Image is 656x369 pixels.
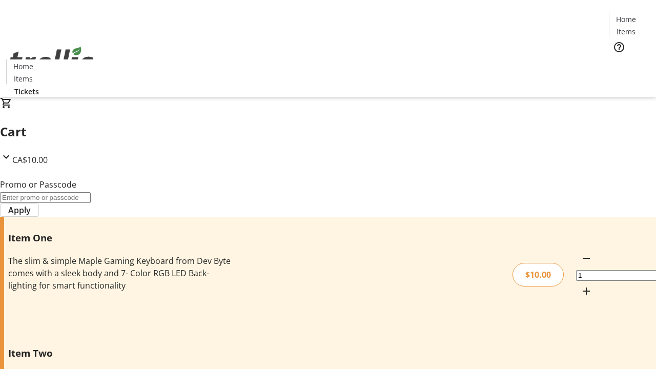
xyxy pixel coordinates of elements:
[512,263,564,286] div: $10.00
[8,255,232,292] div: The slim & simple Maple Gaming Keyboard from Dev Byte comes with a sleek body and 7- Color RGB LE...
[7,73,39,84] a: Items
[7,61,39,72] a: Home
[617,26,635,37] span: Items
[609,14,642,25] a: Home
[617,59,642,70] span: Tickets
[13,61,33,72] span: Home
[8,231,232,245] h3: Item One
[6,86,47,97] a: Tickets
[609,26,642,37] a: Items
[609,37,629,57] button: Help
[576,281,597,301] button: Increment by one
[609,59,650,70] a: Tickets
[14,73,33,84] span: Items
[14,86,39,97] span: Tickets
[576,248,597,269] button: Decrement by one
[616,14,636,25] span: Home
[12,154,48,166] span: CA$10.00
[8,204,31,216] span: Apply
[8,346,232,360] h3: Item Two
[6,35,97,87] img: Orient E2E Organization 9N6DeoeNRN's Logo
